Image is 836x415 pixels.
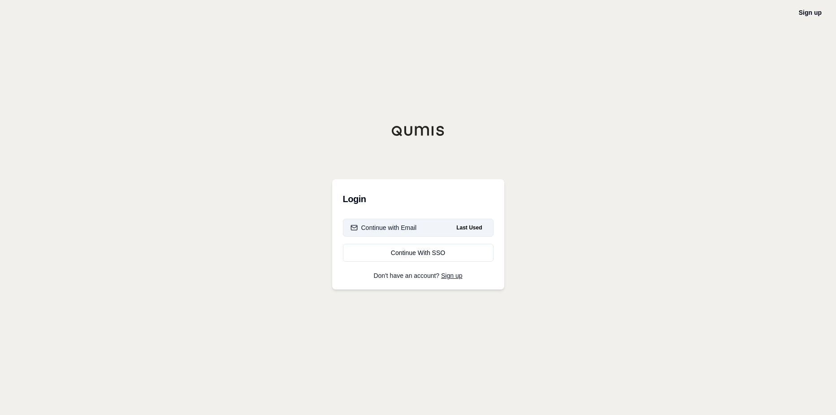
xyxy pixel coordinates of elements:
[351,223,417,232] div: Continue with Email
[441,272,462,279] a: Sign up
[351,248,486,257] div: Continue With SSO
[343,190,494,208] h3: Login
[343,272,494,279] p: Don't have an account?
[799,9,822,16] a: Sign up
[391,125,445,136] img: Qumis
[453,222,485,233] span: Last Used
[343,219,494,237] button: Continue with EmailLast Used
[343,244,494,262] a: Continue With SSO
